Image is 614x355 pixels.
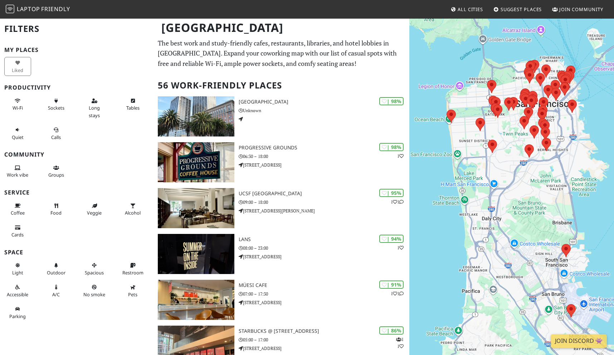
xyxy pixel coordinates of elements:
[4,124,31,143] button: Quiet
[43,259,69,278] button: Outdoor
[158,96,234,136] img: One Market Plaza
[122,269,143,276] span: Restroom
[17,5,40,13] span: Laptop
[47,269,65,276] span: Outdoor area
[239,145,409,151] h3: Progressive Grounds
[239,245,409,251] p: 08:00 – 23:00
[4,281,31,300] button: Accessible
[239,153,409,160] p: 06:30 – 18:00
[6,5,14,13] img: LaptopFriendly
[379,143,404,151] div: | 98%
[43,200,69,219] button: Food
[11,210,25,216] span: Coffee
[125,210,141,216] span: Alcohol
[52,291,60,298] span: Air conditioned
[48,172,64,178] span: Group tables
[4,18,149,40] h2: Filters
[239,99,409,105] h3: [GEOGRAPHIC_DATA]
[158,38,405,69] p: The best work and study-friendly cafes, restaurants, libraries, and hotel lobbies in [GEOGRAPHIC_...
[120,259,146,278] button: Restroom
[501,6,542,13] span: Suggest Places
[4,47,149,53] h3: My Places
[396,336,404,350] p: 1 1
[153,188,409,228] a: UCSF Mission Bay FAMRI Library | 95% 11 UCSF [GEOGRAPHIC_DATA] 09:00 – 18:00 [STREET_ADDRESS][PER...
[158,280,234,320] img: Müesi Cafe
[239,299,409,306] p: [STREET_ADDRESS]
[379,280,404,289] div: | 91%
[43,281,69,300] button: A/C
[4,95,31,114] button: Wi-Fi
[391,198,404,205] p: 1 1
[51,134,61,140] span: Video/audio calls
[6,3,70,16] a: LaptopFriendly LaptopFriendly
[81,281,108,300] button: No smoke
[158,75,405,96] h2: 56 Work-Friendly Places
[156,18,408,38] h1: [GEOGRAPHIC_DATA]
[4,151,149,158] h3: Community
[239,328,409,334] h3: Starbucks @ [STREET_ADDRESS]
[239,336,409,343] p: 05:00 – 17:00
[379,235,404,243] div: | 94%
[12,269,23,276] span: Natural light
[549,3,606,16] a: Join Community
[397,244,404,251] p: 1
[239,253,409,260] p: [STREET_ADDRESS]
[126,105,140,111] span: Work-friendly tables
[81,200,108,219] button: Veggie
[83,291,105,298] span: Smoke free
[12,134,24,140] span: Quiet
[48,105,64,111] span: Power sockets
[397,153,404,159] p: 1
[4,84,149,91] h3: Productivity
[239,291,409,297] p: 07:00 – 17:30
[239,191,409,197] h3: UCSF [GEOGRAPHIC_DATA]
[158,234,234,274] img: LANS
[9,313,26,320] span: Parking
[87,210,102,216] span: Veggie
[43,95,69,114] button: Sockets
[81,95,108,121] button: Long stays
[4,222,31,241] button: Cards
[239,345,409,352] p: [STREET_ADDRESS]
[239,162,409,168] p: [STREET_ADDRESS]
[379,97,404,105] div: | 98%
[391,290,404,297] p: 1 1
[43,124,69,143] button: Calls
[4,162,31,181] button: Work vibe
[379,326,404,335] div: | 86%
[158,142,234,182] img: Progressive Grounds
[239,282,409,288] h3: Müesi Cafe
[50,210,62,216] span: Food
[158,188,234,228] img: UCSF Mission Bay FAMRI Library
[89,105,100,118] span: Long stays
[11,231,24,238] span: Credit cards
[13,105,23,111] span: Stable Wi-Fi
[120,95,146,114] button: Tables
[41,5,70,13] span: Friendly
[4,200,31,219] button: Coffee
[491,3,545,16] a: Suggest Places
[551,334,607,348] a: Join Discord 👾
[559,6,603,13] span: Join Community
[4,189,149,196] h3: Service
[4,249,149,256] h3: Space
[153,234,409,274] a: LANS | 94% 1 LANS 08:00 – 23:00 [STREET_ADDRESS]
[120,281,146,300] button: Pets
[239,199,409,206] p: 09:00 – 18:00
[120,200,146,219] button: Alcohol
[85,269,104,276] span: Spacious
[458,6,483,13] span: All Cities
[7,291,28,298] span: Accessible
[43,162,69,181] button: Groups
[239,236,409,243] h3: LANS
[4,259,31,278] button: Light
[153,142,409,182] a: Progressive Grounds | 98% 1 Progressive Grounds 06:30 – 18:00 [STREET_ADDRESS]
[379,189,404,197] div: | 95%
[7,172,28,178] span: People working
[4,303,31,322] button: Parking
[128,291,137,298] span: Pet friendly
[153,280,409,320] a: Müesi Cafe | 91% 11 Müesi Cafe 07:00 – 17:30 [STREET_ADDRESS]
[239,107,409,114] p: Unknown
[239,207,409,214] p: [STREET_ADDRESS][PERSON_NAME]
[153,96,409,136] a: One Market Plaza | 98% [GEOGRAPHIC_DATA] Unknown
